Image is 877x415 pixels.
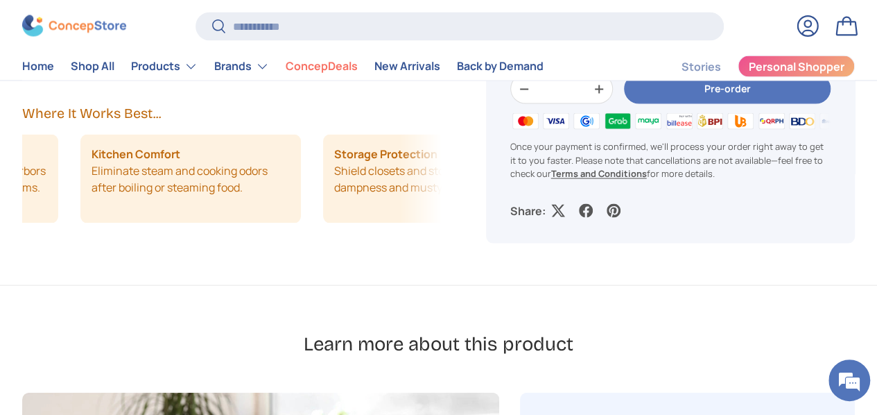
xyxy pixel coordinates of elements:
[510,140,831,180] p: Once your payment is confirmed, we'll process your order right away to get it to you faster. Plea...
[92,146,180,162] strong: Kitchen Comfort
[457,53,544,80] a: Back by Demand
[602,111,633,132] img: grabpay
[80,135,301,223] li: Eliminate steam and cooking odors after boiling or steaming food.
[203,320,252,339] em: Submit
[374,53,440,80] a: New Arrivals
[695,111,725,132] img: bpi
[663,111,694,132] img: billease
[738,55,855,77] a: Personal Shopper
[541,111,571,132] img: visa
[510,203,546,219] p: Share:
[510,111,541,132] img: master
[624,74,831,104] button: Pre-order
[323,135,544,223] li: Shield closets and storage spaces from dampness and musty smells.
[756,111,787,132] img: qrph
[72,78,233,96] div: Leave a message
[22,104,442,124] h2: Where It Works Best...
[71,53,114,80] a: Shop All
[787,111,817,132] img: bdo
[633,111,663,132] img: maya
[123,52,206,80] summary: Products
[7,271,264,320] textarea: Type your message and click 'Submit'
[648,52,855,80] nav: Secondary
[571,111,602,132] img: gcash
[681,53,721,80] a: Stories
[22,52,544,80] nav: Primary
[29,121,242,261] span: We are offline. Please leave us a message.
[227,7,261,40] div: Minimize live chat window
[22,15,126,37] img: ConcepStore
[725,111,756,132] img: ubp
[286,53,358,80] a: ConcepDeals
[749,61,844,72] span: Personal Shopper
[22,53,54,80] a: Home
[304,332,573,357] h2: Learn more about this product
[551,167,647,180] a: Terms and Conditions
[206,52,277,80] summary: Brands
[817,111,848,132] img: metrobank
[334,146,437,162] strong: Storage Protection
